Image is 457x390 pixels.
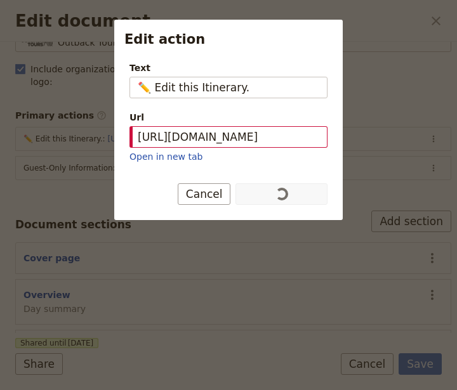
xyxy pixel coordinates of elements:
[129,62,328,74] span: Text
[124,30,333,49] h2: Edit action
[178,183,231,205] button: Cancel
[129,111,328,124] div: Url
[129,77,328,98] input: Text
[129,126,328,148] input: Url
[129,152,202,162] a: Open in new tab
